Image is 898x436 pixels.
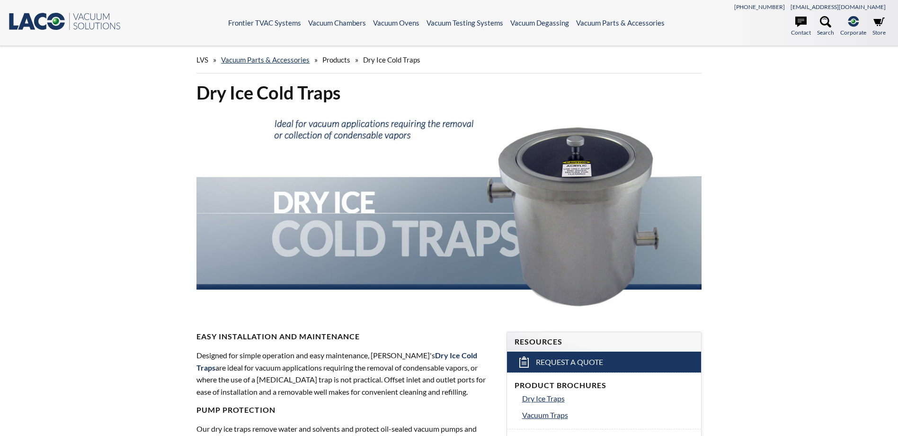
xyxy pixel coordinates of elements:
a: Request a Quote [507,352,701,372]
a: Vacuum Parts & Accessories [221,55,310,64]
strong: Easy Installation and Maintenance [196,332,360,341]
a: [PHONE_NUMBER] [734,3,785,10]
h1: Dry Ice Cold Traps [196,81,701,104]
img: Header showing Dry Ice Cold Trap [196,112,701,314]
span: Dry Ice Traps [522,394,565,403]
a: Contact [791,16,811,37]
a: Store [872,16,886,37]
h4: Product Brochures [515,381,694,391]
a: Search [817,16,834,37]
h4: Resources [515,337,694,347]
a: [EMAIL_ADDRESS][DOMAIN_NAME] [791,3,886,10]
span: Products [322,55,350,64]
a: Vacuum Ovens [373,18,419,27]
span: Dry Ice Cold Traps [363,55,420,64]
a: Vacuum Testing Systems [427,18,503,27]
div: » » » [196,46,701,73]
strong: Pump Protection [196,405,276,414]
strong: Dry Ice Cold Traps [196,351,477,372]
span: LVS [196,55,208,64]
a: Dry Ice Traps [522,392,694,405]
span: Vacuum Traps [522,410,568,419]
a: Vacuum Traps [522,409,694,421]
a: Vacuum Degassing [510,18,569,27]
p: Designed for simple operation and easy maintenance, [PERSON_NAME]'s are ideal for vacuum applicat... [196,349,495,398]
a: Vacuum Chambers [308,18,366,27]
a: Vacuum Parts & Accessories [576,18,665,27]
span: Request a Quote [536,357,603,367]
a: Frontier TVAC Systems [228,18,301,27]
span: Corporate [840,28,866,37]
